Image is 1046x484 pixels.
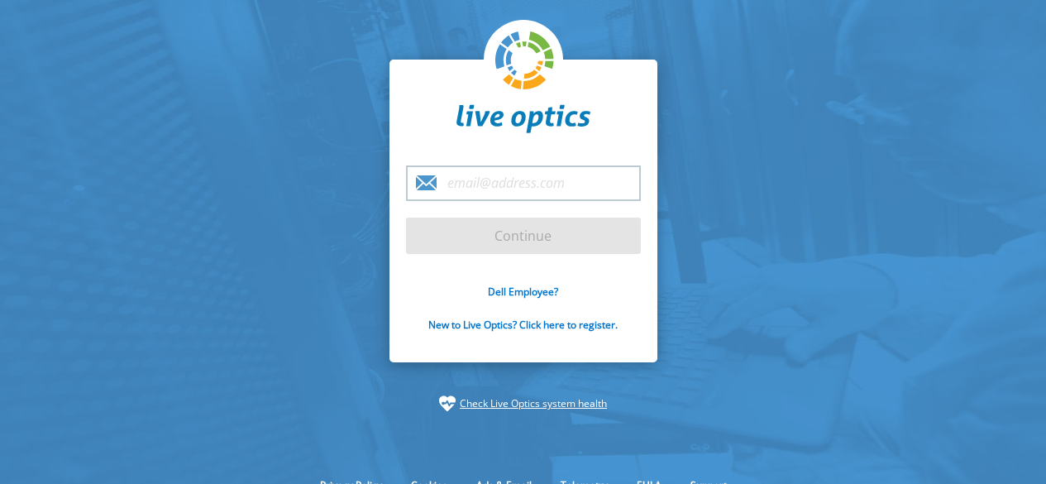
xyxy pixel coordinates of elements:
img: liveoptics-logo.svg [495,31,555,91]
a: Dell Employee? [488,285,558,299]
a: Check Live Optics system health [460,395,607,412]
a: New to Live Optics? Click here to register. [428,318,618,332]
img: liveoptics-word.svg [456,104,590,134]
input: email@address.com [406,165,641,201]
img: status-check-icon.svg [439,395,456,412]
